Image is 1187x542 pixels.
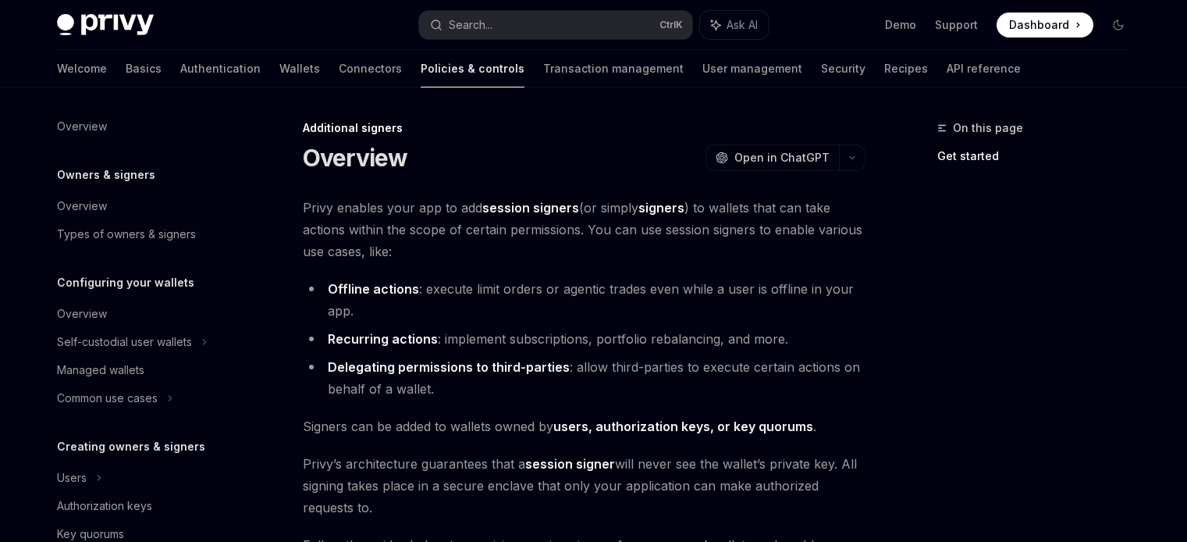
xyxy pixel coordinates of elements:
[947,50,1021,87] a: API reference
[303,356,865,400] li: : allow third-parties to execute certain actions on behalf of a wallet.
[44,300,244,328] a: Overview
[339,50,402,87] a: Connectors
[449,16,492,34] div: Search...
[57,497,152,515] div: Authorization keys
[126,50,162,87] a: Basics
[57,166,155,184] h5: Owners & signers
[937,144,1143,169] a: Get started
[935,17,978,33] a: Support
[57,117,107,136] div: Overview
[44,112,244,141] a: Overview
[57,273,194,292] h5: Configuring your wallets
[525,456,615,472] strong: session signer
[1009,17,1069,33] span: Dashboard
[303,278,865,322] li: : execute limit orders or agentic trades even while a user is offline in your app.
[57,389,158,408] div: Common use cases
[180,50,261,87] a: Authentication
[57,14,154,36] img: dark logo
[421,50,524,87] a: Policies & controls
[303,453,865,519] span: Privy’s architecture guarantees that a will never see the wallet’s private key. All signing takes...
[543,50,684,87] a: Transaction management
[279,50,320,87] a: Wallets
[57,333,192,351] div: Self-custodial user wallets
[44,220,244,248] a: Types of owners & signers
[727,17,758,33] span: Ask AI
[553,419,813,435] a: users, authorization keys, or key quorums
[303,328,865,350] li: : implement subscriptions, portfolio rebalancing, and more.
[303,120,865,136] div: Additional signers
[303,197,865,262] span: Privy enables your app to add (or simply ) to wallets that can take actions within the scope of c...
[57,225,196,244] div: Types of owners & signers
[44,492,244,520] a: Authorization keys
[328,359,570,375] strong: Delegating permissions to third-parties
[419,11,692,39] button: Search...CtrlK
[997,12,1093,37] a: Dashboard
[885,17,916,33] a: Demo
[57,361,144,380] div: Managed wallets
[57,437,205,456] h5: Creating owners & signers
[303,415,865,437] span: Signers can be added to wallets owned by .
[57,197,107,216] div: Overview
[303,144,408,172] h1: Overview
[953,119,1023,137] span: On this page
[57,469,87,487] div: Users
[884,50,928,87] a: Recipes
[638,200,684,216] strong: signers
[700,11,769,39] button: Ask AI
[659,19,683,31] span: Ctrl K
[734,150,830,166] span: Open in ChatGPT
[702,50,802,87] a: User management
[44,356,244,384] a: Managed wallets
[482,200,579,216] strong: session signers
[57,305,107,323] div: Overview
[705,144,839,171] button: Open in ChatGPT
[328,281,419,297] strong: Offline actions
[328,331,438,347] strong: Recurring actions
[821,50,865,87] a: Security
[1106,12,1131,37] button: Toggle dark mode
[44,192,244,220] a: Overview
[57,50,107,87] a: Welcome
